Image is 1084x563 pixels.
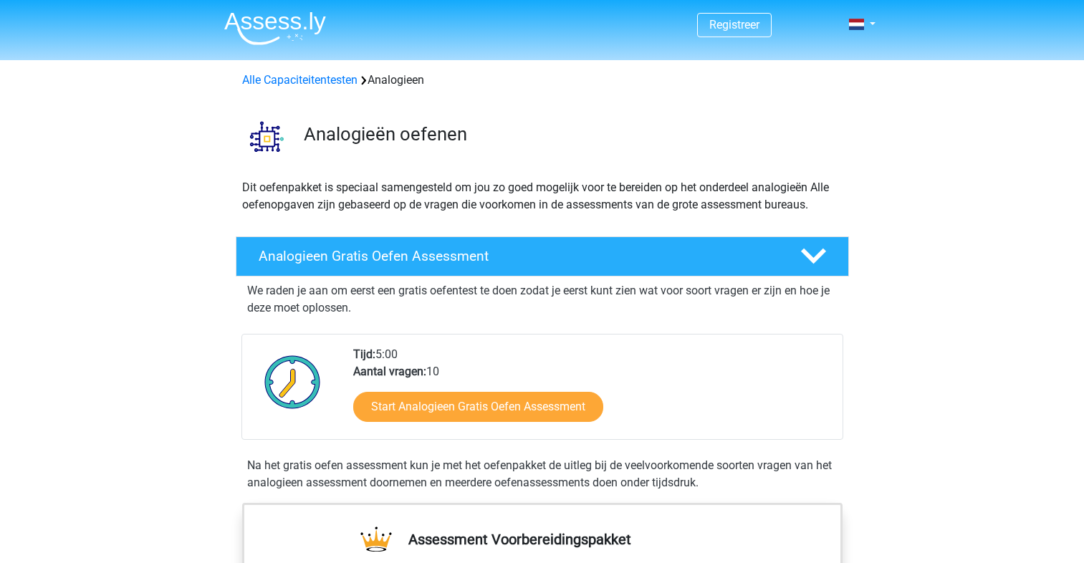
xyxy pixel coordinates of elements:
img: analogieen [236,106,297,167]
div: 5:00 10 [342,346,842,439]
div: Analogieen [236,72,848,89]
h3: Analogieën oefenen [304,123,838,145]
p: Dit oefenpakket is speciaal samengesteld om jou zo goed mogelijk voor te bereiden op het onderdee... [242,179,843,213]
img: Klok [256,346,329,418]
b: Tijd: [353,347,375,361]
b: Aantal vragen: [353,365,426,378]
div: Na het gratis oefen assessment kun je met het oefenpakket de uitleg bij de veelvoorkomende soorte... [241,457,843,491]
a: Registreer [709,18,759,32]
img: Assessly [224,11,326,45]
p: We raden je aan om eerst een gratis oefentest te doen zodat je eerst kunt zien wat voor soort vra... [247,282,838,317]
a: Alle Capaciteitentesten [242,73,358,87]
a: Analogieen Gratis Oefen Assessment [230,236,855,276]
a: Start Analogieen Gratis Oefen Assessment [353,392,603,422]
h4: Analogieen Gratis Oefen Assessment [259,248,777,264]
